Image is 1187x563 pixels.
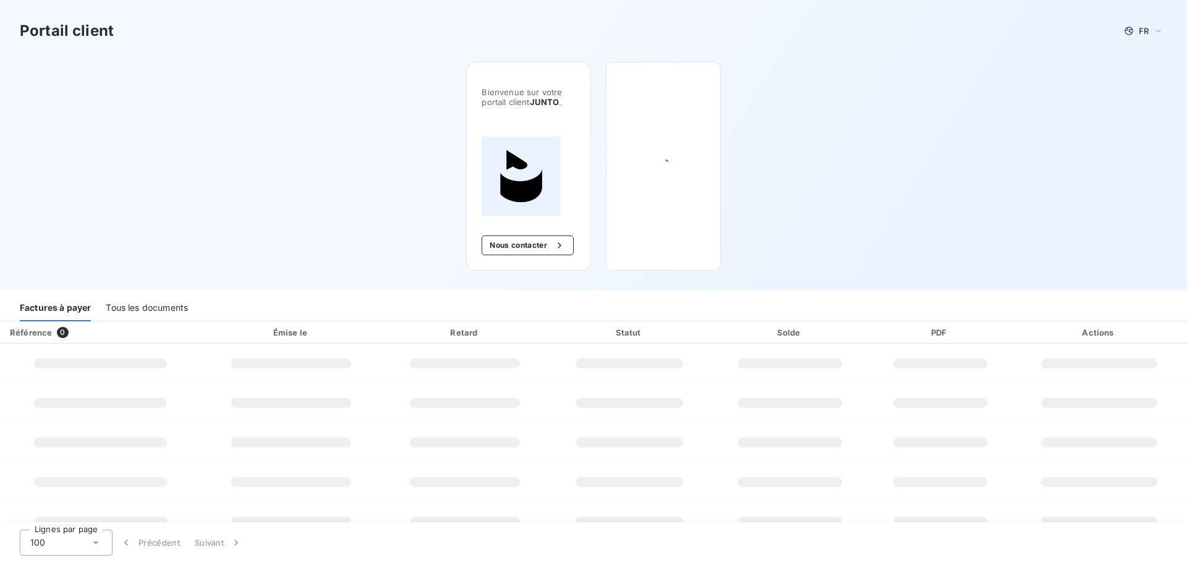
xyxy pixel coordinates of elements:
span: 100 [30,536,45,549]
button: Précédent [113,530,187,556]
span: 0 [57,327,68,338]
span: Bienvenue sur votre portail client . [482,87,576,107]
button: Nous contacter [482,235,573,255]
div: PDF [872,326,1009,339]
img: Company logo [482,137,561,216]
div: Factures à payer [20,295,91,321]
div: Référence [10,328,52,337]
div: Tous les documents [106,295,188,321]
div: Émise le [203,326,380,339]
span: FR [1139,26,1149,36]
button: Suivant [187,530,250,556]
div: Statut [551,326,708,339]
span: JUNTO [530,97,559,107]
div: Solde [713,326,867,339]
h3: Portail client [20,20,114,42]
div: Actions [1014,326,1185,339]
div: Retard [385,326,546,339]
